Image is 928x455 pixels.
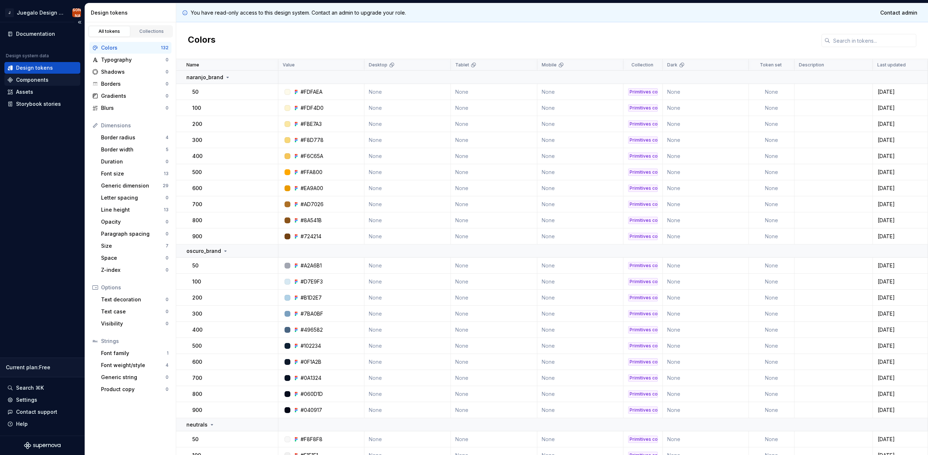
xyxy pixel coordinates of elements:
[101,56,166,63] div: Typography
[192,153,202,160] p: 400
[301,342,321,350] div: #102234
[301,169,322,176] div: #FFA800
[98,359,171,371] a: Font weight/style4
[74,17,85,27] button: Collapse sidebar
[301,233,321,240] div: #724214
[364,148,451,164] td: None
[628,326,658,333] div: Primitives colors
[192,310,202,317] p: 300
[4,86,80,98] a: Assets
[166,231,169,237] div: 0
[364,212,451,228] td: None
[873,390,927,398] div: [DATE]
[873,278,927,285] div: [DATE]
[17,9,63,16] div: Juegalo Design System
[628,185,658,192] div: Primitives colors
[364,258,451,274] td: None
[663,354,749,370] td: None
[749,164,794,180] td: None
[98,228,171,240] a: Paragraph spacing0
[4,62,80,74] a: Design tokens
[4,28,80,40] a: Documentation
[663,306,749,322] td: None
[101,146,166,153] div: Border width
[101,122,169,129] div: Dimensions
[537,258,624,274] td: None
[166,362,169,368] div: 4
[301,120,322,128] div: #FBE7A3
[880,9,917,16] span: Contact admin
[749,116,794,132] td: None
[364,180,451,196] td: None
[873,136,927,144] div: [DATE]
[101,218,166,225] div: Opacity
[98,383,171,395] a: Product copy0
[16,88,33,96] div: Assets
[873,326,927,333] div: [DATE]
[301,153,323,160] div: #F6C65A
[364,84,451,100] td: None
[16,30,55,38] div: Documentation
[537,402,624,418] td: None
[301,294,322,301] div: #B1D2E7
[542,62,557,68] p: Mobile
[98,144,171,155] a: Border width5
[5,8,14,17] div: J
[16,64,53,72] div: Design tokens
[537,196,624,212] td: None
[628,374,658,382] div: Primitives colors
[451,180,537,196] td: None
[1,5,83,20] button: JJuegalo Design System[PERSON_NAME]
[4,382,80,394] button: Search ⌘K
[98,318,171,329] a: Visibility0
[628,136,658,144] div: Primitives colors
[873,374,927,382] div: [DATE]
[537,116,624,132] td: None
[451,306,537,322] td: None
[451,100,537,116] td: None
[364,164,451,180] td: None
[364,116,451,132] td: None
[101,374,166,381] div: Generic string
[301,201,324,208] div: #AD7026
[166,219,169,225] div: 0
[663,212,749,228] td: None
[301,326,323,333] div: #496582
[301,358,321,366] div: #0F1A2B
[663,386,749,402] td: None
[89,102,171,114] a: Blurs0
[101,230,166,238] div: Paragraph spacing
[663,132,749,148] td: None
[89,66,171,78] a: Shadows0
[663,402,749,418] td: None
[101,254,166,262] div: Space
[186,247,221,255] p: oscuro_brand
[24,442,61,449] svg: Supernova Logo
[301,104,324,112] div: #FDF4D0
[192,294,202,301] p: 200
[166,105,169,111] div: 0
[537,322,624,338] td: None
[749,370,794,386] td: None
[192,136,202,144] p: 300
[101,350,167,357] div: Font family
[98,240,171,252] a: Size7
[873,217,927,224] div: [DATE]
[164,171,169,177] div: 13
[101,338,169,345] div: Strings
[166,81,169,87] div: 0
[98,252,171,264] a: Space0
[101,386,166,393] div: Product copy
[364,274,451,290] td: None
[628,153,658,160] div: Primitives colors
[364,132,451,148] td: None
[101,104,166,112] div: Blurs
[192,185,202,192] p: 600
[91,28,128,34] div: All tokens
[98,204,171,216] a: Line height13
[301,390,323,398] div: #060D1D
[873,88,927,96] div: [DATE]
[89,54,171,66] a: Typography0
[301,217,322,224] div: #8A541B
[283,62,295,68] p: Value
